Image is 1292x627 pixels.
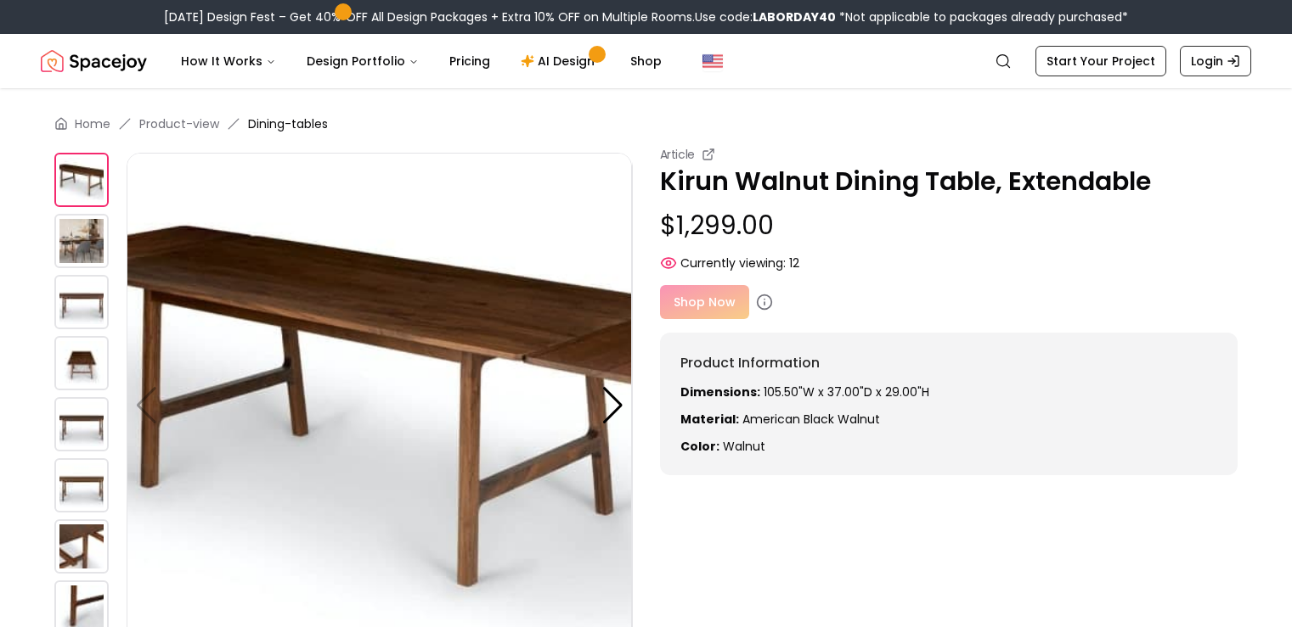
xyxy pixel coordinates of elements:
button: How It Works [167,44,290,78]
a: Spacejoy [41,44,147,78]
strong: Dimensions: [680,383,760,400]
span: Currently viewing: [680,255,786,272]
a: Product-view [139,115,219,132]
small: Article [660,146,696,163]
span: Dining-tables [248,115,328,132]
nav: Main [167,44,675,78]
span: American Black Walnut [742,411,880,428]
span: 12 [789,255,799,272]
a: Home [75,115,110,132]
b: LABORDAY40 [753,8,836,25]
p: Kirun Walnut Dining Table, Extendable [660,166,1238,197]
img: https://storage.googleapis.com/spacejoy-main/assets/6151b5c8ce5dad001c20924f/product_0_m2cng2dgjh0c [54,153,109,207]
a: AI Design [507,44,613,78]
strong: Color: [680,438,719,455]
p: $1,299.00 [660,210,1238,241]
strong: Material: [680,411,739,428]
button: Design Portfolio [293,44,432,78]
img: https://storage.googleapis.com/spacejoy-main/assets/6151b5c8ce5dad001c20924f/product_2_b5o30naoohh [54,275,109,329]
a: Pricing [436,44,504,78]
img: https://storage.googleapis.com/spacejoy-main/assets/6151b5c8ce5dad001c20924f/product_4_h3jlc536pll [54,397,109,451]
img: https://storage.googleapis.com/spacejoy-main/assets/6151b5c8ce5dad001c20924f/product_6_pjdl8jdpi81 [54,519,109,574]
a: Shop [617,44,675,78]
img: https://storage.googleapis.com/spacejoy-main/assets/6151b5c8ce5dad001c20924f/product_3_65kkco82kbb4 [54,336,109,390]
img: Spacejoy Logo [41,44,147,78]
p: 105.50"W x 37.00"D x 29.00"H [680,383,1218,400]
nav: Global [41,34,1251,88]
span: *Not applicable to packages already purchased* [836,8,1128,25]
img: https://storage.googleapis.com/spacejoy-main/assets/6151b5c8ce5dad001c20924f/product_5_25hlgh4mk2pg [54,458,109,512]
div: [DATE] Design Fest – Get 40% OFF All Design Packages + Extra 10% OFF on Multiple Rooms. [164,8,1128,25]
img: https://storage.googleapis.com/spacejoy-main/assets/6151b5c8ce5dad001c20924f/product_1_00j4ap1i282j2 [54,214,109,268]
span: Use code: [695,8,836,25]
img: United States [702,51,723,71]
h6: Product Information [680,353,1218,373]
a: Login [1180,46,1251,76]
nav: breadcrumb [54,115,1238,132]
a: Start Your Project [1035,46,1166,76]
span: walnut [723,438,765,455]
